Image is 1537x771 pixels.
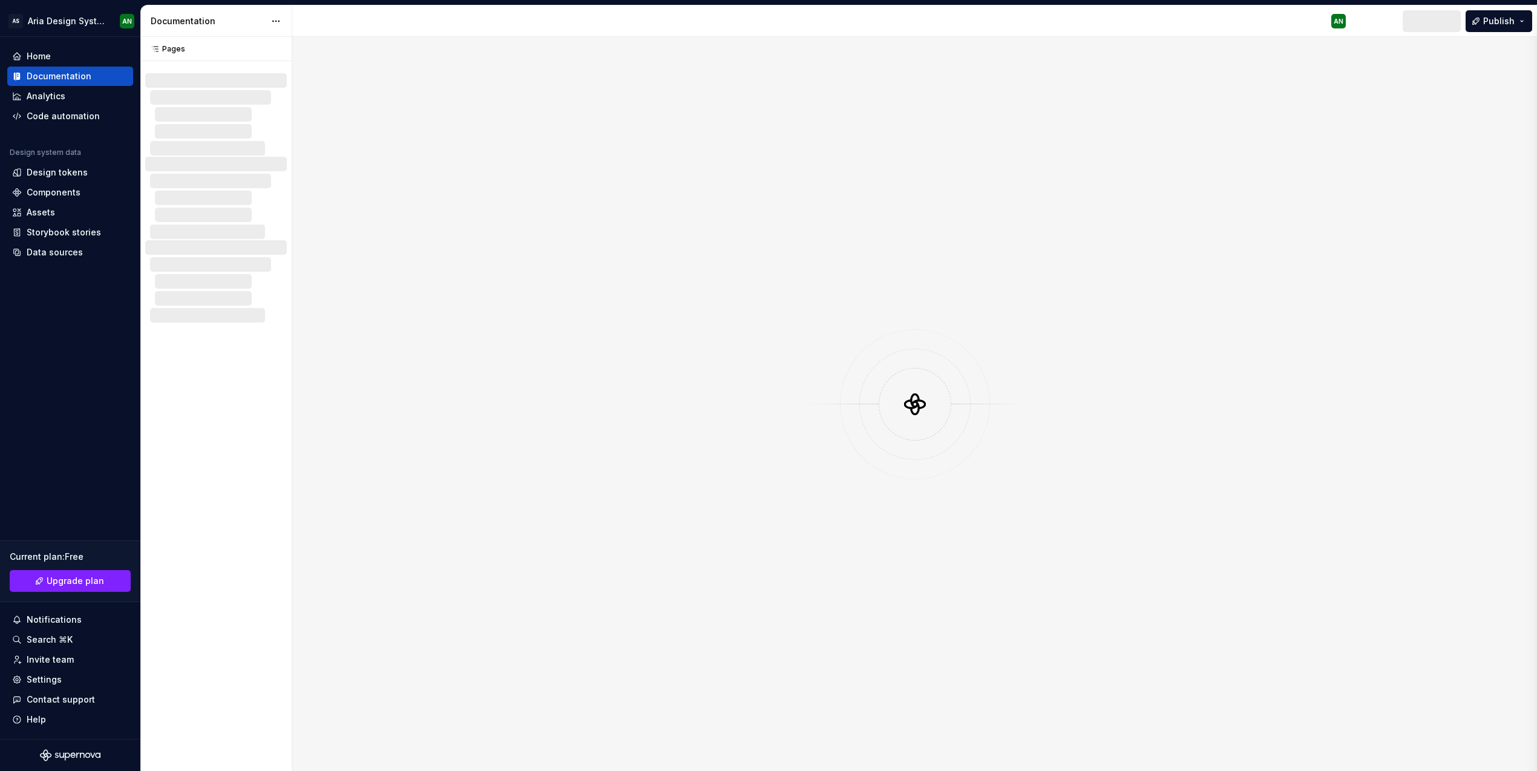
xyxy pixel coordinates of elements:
[1483,15,1515,27] span: Publish
[7,47,133,66] a: Home
[27,654,74,666] div: Invite team
[7,710,133,729] button: Help
[145,44,185,54] div: Pages
[27,50,51,62] div: Home
[1466,10,1532,32] button: Publish
[122,16,132,26] div: AN
[27,110,100,122] div: Code automation
[27,634,73,646] div: Search ⌘K
[7,67,133,86] a: Documentation
[7,630,133,649] button: Search ⌘K
[7,107,133,126] a: Code automation
[7,610,133,629] button: Notifications
[27,70,91,82] div: Documentation
[27,674,62,686] div: Settings
[7,690,133,709] button: Contact support
[7,87,133,106] a: Analytics
[7,183,133,202] a: Components
[27,206,55,218] div: Assets
[40,749,100,761] svg: Supernova Logo
[2,8,138,34] button: ASAria Design SystemAN
[27,226,101,238] div: Storybook stories
[151,15,265,27] div: Documentation
[27,166,88,179] div: Design tokens
[8,14,23,28] div: AS
[27,90,65,102] div: Analytics
[27,246,83,258] div: Data sources
[27,614,82,626] div: Notifications
[28,15,105,27] div: Aria Design System
[7,223,133,242] a: Storybook stories
[10,570,131,592] a: Upgrade plan
[27,694,95,706] div: Contact support
[7,670,133,689] a: Settings
[7,243,133,262] a: Data sources
[7,650,133,669] a: Invite team
[1334,16,1343,26] div: AN
[47,575,104,587] span: Upgrade plan
[27,714,46,726] div: Help
[7,163,133,182] a: Design tokens
[10,551,131,563] div: Current plan : Free
[10,148,81,157] div: Design system data
[7,203,133,222] a: Assets
[27,186,80,198] div: Components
